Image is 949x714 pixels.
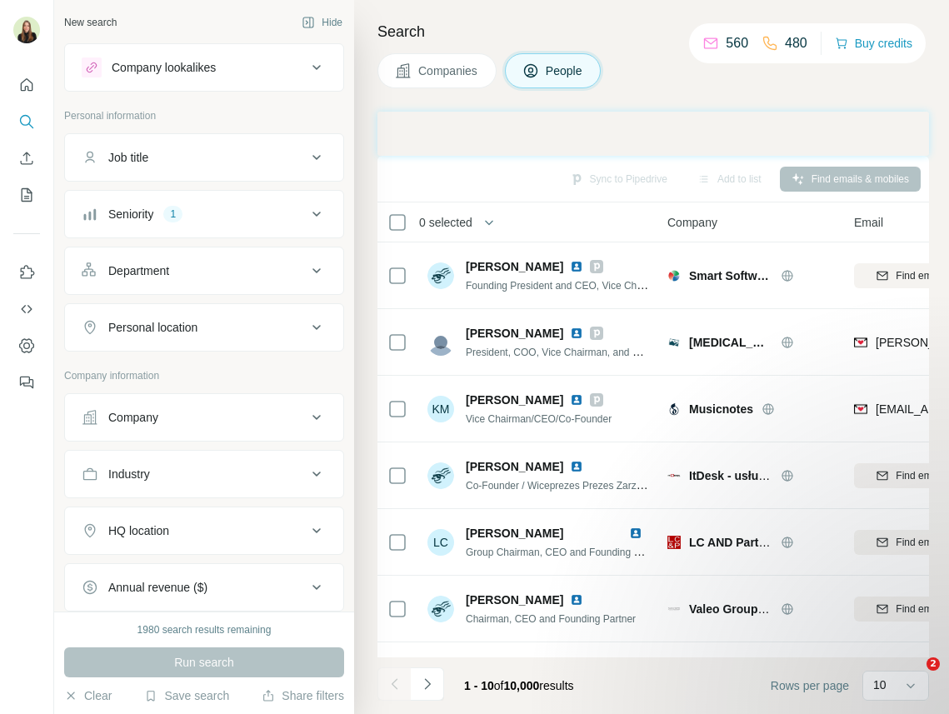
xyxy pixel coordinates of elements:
[144,687,229,704] button: Save search
[13,107,40,137] button: Search
[466,592,563,608] span: [PERSON_NAME]
[504,679,540,692] span: 10,000
[835,32,912,55] button: Buy credits
[466,345,670,358] span: President, COO, Vice Chairman, and Founder
[570,260,583,273] img: LinkedIn logo
[427,462,454,489] img: Avatar
[464,679,494,692] span: 1 - 10
[108,466,150,482] div: Industry
[13,70,40,100] button: Quick start
[137,622,272,637] div: 1980 search results remaining
[108,206,153,222] div: Seniority
[65,567,343,607] button: Annual revenue ($)
[13,331,40,361] button: Dashboard
[667,402,681,416] img: Logo of Musicnotes
[427,596,454,622] img: Avatar
[896,268,942,283] span: Find email
[163,207,182,222] div: 1
[411,667,444,701] button: Navigate to next page
[112,59,216,76] div: Company lookalikes
[108,409,158,426] div: Company
[65,47,343,87] button: Company lookalikes
[667,336,681,349] img: Logo of Cancer Check Labs
[427,329,454,356] img: Avatar
[108,319,197,336] div: Personal location
[466,325,563,342] span: [PERSON_NAME]
[854,214,883,231] span: Email
[726,33,748,53] p: 560
[419,214,472,231] span: 0 selected
[108,149,148,166] div: Job title
[689,469,897,482] span: ItDesk - usługi informatyczne dla firm
[464,679,574,692] span: results
[689,334,772,351] span: [MEDICAL_DATA] Check Labs
[466,527,563,540] span: [PERSON_NAME]
[377,112,929,156] iframe: Banner
[570,593,583,607] img: LinkedIn logo
[65,397,343,437] button: Company
[290,10,354,35] button: Hide
[466,392,563,408] span: [PERSON_NAME]
[854,401,867,417] img: provider findymail logo
[65,251,343,291] button: Department
[494,679,504,692] span: of
[64,15,117,30] div: New search
[570,327,583,340] img: LinkedIn logo
[771,677,849,694] span: Rows per page
[65,511,343,551] button: HQ location
[65,194,343,234] button: Seniority1
[466,258,563,275] span: [PERSON_NAME]
[427,529,454,556] div: LC
[262,687,344,704] button: Share filters
[896,468,942,483] span: Find email
[64,687,112,704] button: Clear
[689,267,772,284] span: Smart Software
[64,368,344,383] p: Company information
[65,137,343,177] button: Job title
[667,469,681,482] img: Logo of ItDesk - usługi informatyczne dla firm
[13,257,40,287] button: Use Surfe on LinkedIn
[13,180,40,210] button: My lists
[108,262,169,279] div: Department
[466,458,563,475] span: [PERSON_NAME]
[65,454,343,494] button: Industry
[377,20,929,43] h4: Search
[108,522,169,539] div: HQ location
[873,677,887,693] p: 10
[546,62,584,79] span: People
[466,478,846,492] span: Co-Founder / Wiceprezes Prezes Zarządu / Dyrektor ds. administracyjno finansowych
[667,269,681,282] img: Logo of Smart Software
[466,278,667,292] span: Founding President and CEO, Vice Chairman
[13,143,40,173] button: Enrich CSV
[427,396,454,422] div: KM
[427,262,454,289] img: Avatar
[854,334,867,351] img: provider findymail logo
[466,613,636,625] span: Chairman, CEO and Founding Partner
[570,393,583,407] img: LinkedIn logo
[570,460,583,473] img: LinkedIn logo
[466,545,667,558] span: Group Chairman, CEO and Founding Partner
[927,657,940,671] span: 2
[64,108,344,123] p: Personal information
[13,17,40,43] img: Avatar
[108,579,207,596] div: Annual revenue ($)
[418,62,479,79] span: Companies
[785,33,807,53] p: 480
[65,307,343,347] button: Personal location
[13,294,40,324] button: Use Surfe API
[689,401,753,417] span: Musicnotes
[13,367,40,397] button: Feedback
[667,214,717,231] span: Company
[466,413,612,425] span: Vice Chairman/CEO/Co-Founder
[892,657,932,697] iframe: Intercom live chat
